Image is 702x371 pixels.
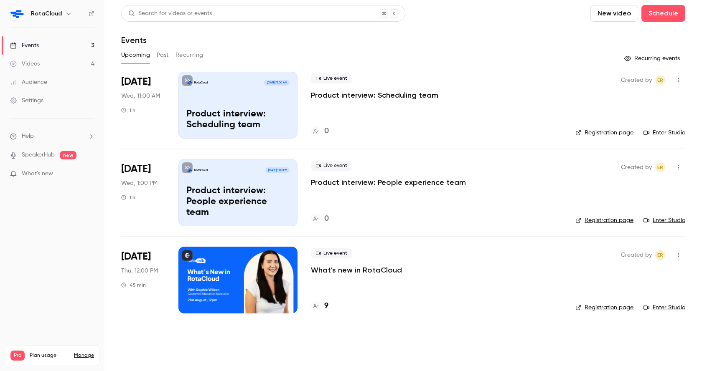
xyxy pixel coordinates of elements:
a: Product interview: Scheduling teamRotaCloud[DATE] 11:00 AMProduct interview: Scheduling team [178,72,298,139]
span: Help [22,132,34,141]
a: Product interview: People experience team [311,177,466,187]
p: RotaCloud [194,168,208,172]
div: Audience [10,78,47,86]
span: Wed, 11:00 AM [121,92,160,100]
span: ER [657,75,663,85]
div: Events [10,41,39,50]
a: Product interview: Scheduling team [311,90,438,100]
p: Product interview: Scheduling team [186,109,290,131]
span: Plan usage [30,352,69,359]
a: What's new in RotaCloud [311,265,402,275]
span: Live event [311,248,352,258]
button: New video [590,5,638,22]
a: Enter Studio [643,129,685,137]
a: Registration page [575,129,633,137]
span: Live event [311,161,352,171]
span: Created by [621,250,652,260]
a: SpeakerHub [22,151,55,159]
div: Search for videos or events [128,9,212,18]
span: ER [657,162,663,172]
a: 0 [311,126,329,137]
button: Past [157,48,169,62]
a: Product interview: People experience teamRotaCloud[DATE] 1:00 PMProduct interview: People experie... [178,159,298,226]
h4: 9 [324,300,328,312]
li: help-dropdown-opener [10,132,94,141]
a: Manage [74,352,94,359]
span: Thu, 12:00 PM [121,267,158,275]
div: Videos [10,60,40,68]
span: What's new [22,169,53,178]
button: Recurring events [621,52,685,65]
div: Aug 20 Wed, 1:00 PM (Europe/London) [121,159,165,226]
span: Pro [10,351,25,361]
span: ER [657,250,663,260]
p: RotaCloud [194,81,208,85]
span: Ethan Rylett [655,162,665,172]
h4: 0 [324,213,329,225]
p: Product interview: People experience team [186,186,290,218]
span: Wed, 1:00 PM [121,179,158,187]
button: Upcoming [121,48,150,62]
div: Settings [10,96,43,105]
span: Created by [621,75,652,85]
div: 45 min [121,282,146,288]
span: Live event [311,73,352,83]
button: Recurring [175,48,203,62]
img: RotaCloud [10,7,24,20]
div: Aug 21 Thu, 12:00 PM (Europe/London) [121,247,165,313]
button: Schedule [641,5,685,22]
span: [DATE] [121,162,151,176]
span: new [60,151,76,159]
h6: RotaCloud [31,10,62,18]
a: Registration page [575,303,633,312]
a: Enter Studio [643,303,685,312]
span: Ethan Rylett [655,250,665,260]
div: Aug 20 Wed, 11:00 AM (Europe/London) [121,72,165,139]
span: [DATE] [121,250,151,263]
span: [DATE] 1:00 PM [265,167,289,173]
span: Ethan Rylett [655,75,665,85]
span: Created by [621,162,652,172]
div: 1 h [121,107,135,114]
a: Registration page [575,216,633,225]
h1: Events [121,35,147,45]
span: [DATE] 11:00 AM [264,80,289,86]
a: Enter Studio [643,216,685,225]
a: 0 [311,213,329,225]
a: 9 [311,300,328,312]
h4: 0 [324,126,329,137]
div: 1 h [121,194,135,201]
span: [DATE] [121,75,151,88]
